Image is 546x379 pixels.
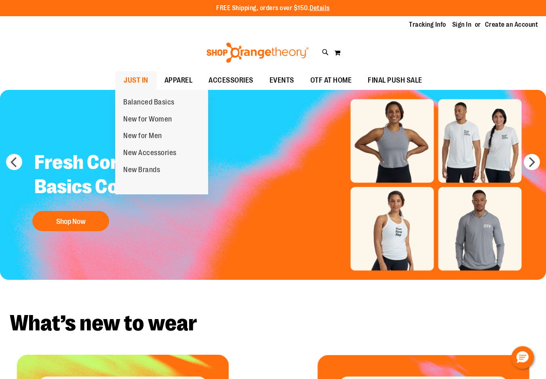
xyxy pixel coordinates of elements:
a: Create an Account [485,20,538,29]
span: Balanced Basics [123,98,175,108]
a: FINAL PUSH SALE [360,71,430,90]
a: Fresh Core and Basics Collection! Shop Now [28,144,219,235]
span: New for Women [123,115,172,125]
a: Sign In [452,20,472,29]
a: New Accessories [115,145,185,162]
a: Details [310,4,330,12]
h2: Fresh Core and Basics Collection! [28,144,219,207]
span: OTF AT HOME [310,71,352,89]
span: ACCESSORIES [209,71,253,89]
a: ACCESSORIES [200,71,261,90]
a: New for Men [115,128,170,145]
span: New Brands [123,166,160,176]
a: OTF AT HOME [302,71,360,90]
a: Balanced Basics [115,94,183,111]
button: Hello, have a question? Let’s chat. [511,346,534,369]
span: APPAREL [164,71,193,89]
h2: What’s new to wear [10,312,536,334]
a: New Brands [115,162,168,179]
ul: JUST IN [115,90,208,195]
a: JUST IN [116,71,156,90]
span: FINAL PUSH SALE [368,71,422,89]
button: Shop Now [32,211,109,231]
a: New for Women [115,111,180,128]
img: Shop Orangetheory [205,43,310,63]
p: FREE Shipping, orders over $150. [216,4,330,13]
span: JUST IN [124,71,148,89]
button: prev [6,154,22,170]
span: New Accessories [123,149,177,159]
span: New for Men [123,132,162,142]
a: APPAREL [156,71,201,90]
a: EVENTS [261,71,302,90]
a: Tracking Info [409,20,446,29]
span: EVENTS [270,71,294,89]
button: next [524,154,540,170]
